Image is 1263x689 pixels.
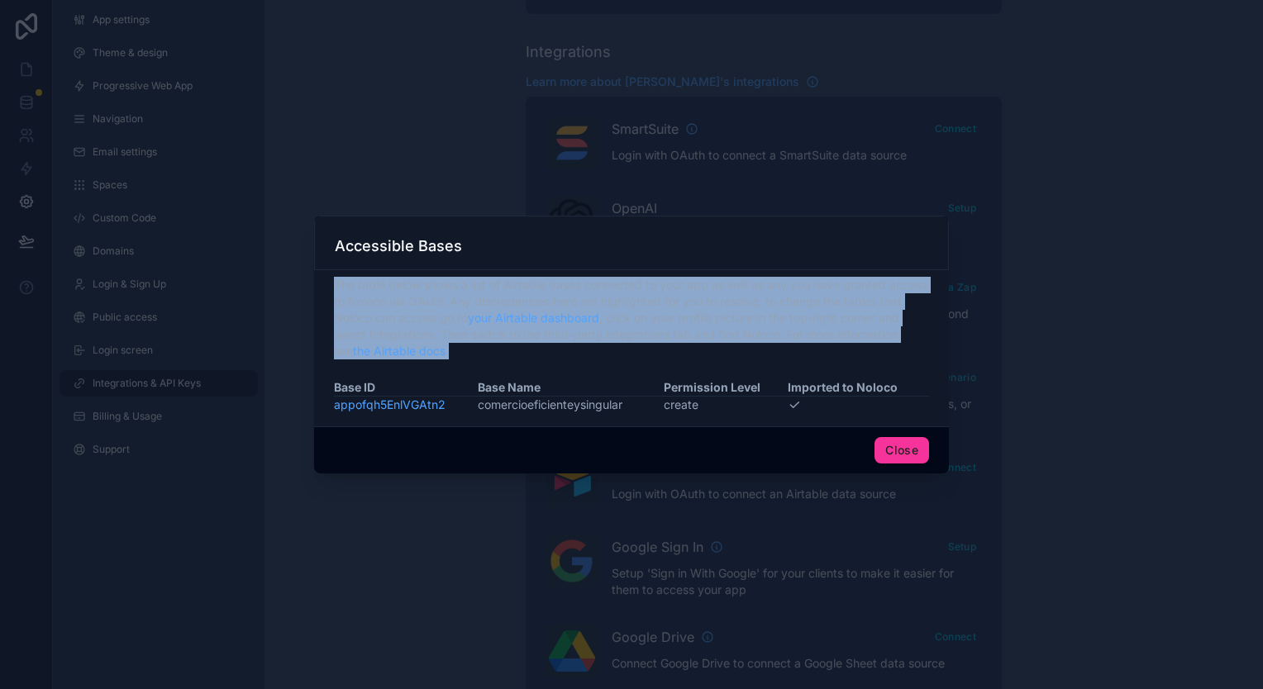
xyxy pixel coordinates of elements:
th: Imported to Noloco [788,379,929,397]
th: Base ID [334,379,478,397]
td: comercioeficienteysingular [478,397,664,414]
span: The table below shows a list of Airtable bases connected to your app as well as any you have gran... [334,277,929,359]
a: your Airtable dashboard [468,311,599,325]
td: create [664,397,788,414]
h3: Accessible Bases [335,236,462,256]
a: the Airtable docs [353,344,446,358]
a: appofqh5EnlVGAtn2 [334,397,446,411]
th: Base Name [478,379,664,397]
th: Permission Level [664,379,788,397]
button: Close [875,437,929,463]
